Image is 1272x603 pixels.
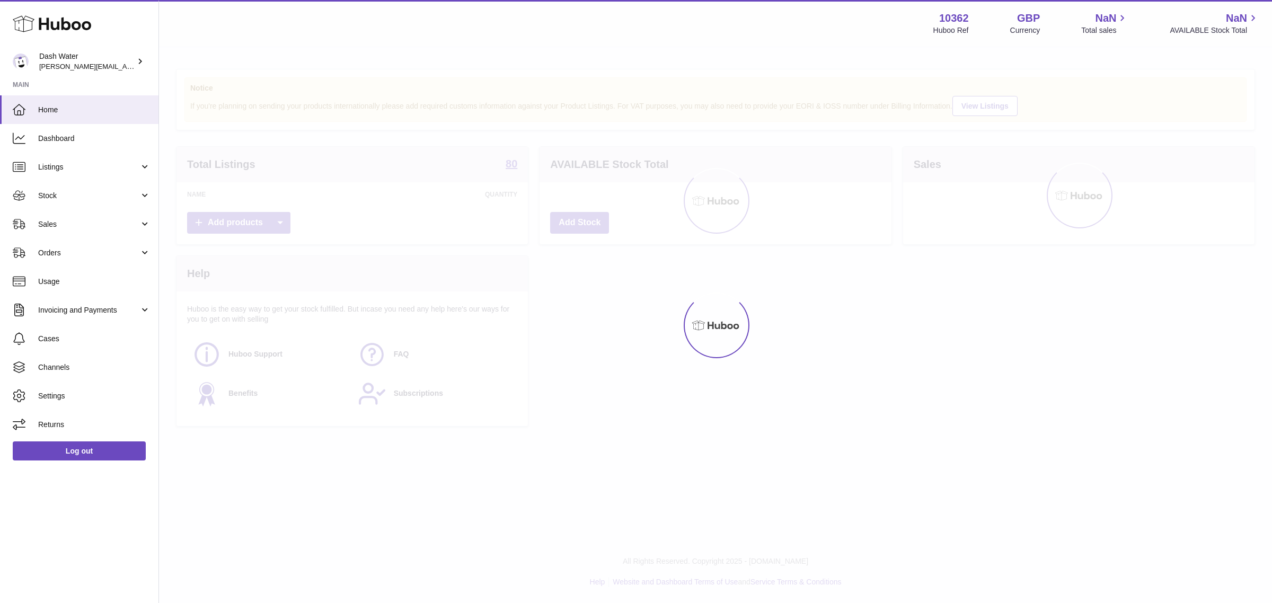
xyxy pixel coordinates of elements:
span: Sales [38,219,139,229]
a: Log out [13,441,146,460]
a: NaN Total sales [1081,11,1128,36]
span: Channels [38,362,151,373]
img: james@dash-water.com [13,54,29,69]
span: NaN [1226,11,1247,25]
span: Settings [38,391,151,401]
span: Orders [38,248,139,258]
span: Dashboard [38,134,151,144]
strong: GBP [1017,11,1040,25]
span: NaN [1095,11,1116,25]
strong: 10362 [939,11,969,25]
a: NaN AVAILABLE Stock Total [1170,11,1259,36]
div: Currency [1010,25,1040,36]
span: Home [38,105,151,115]
span: Usage [38,277,151,287]
span: Listings [38,162,139,172]
div: Huboo Ref [933,25,969,36]
span: Invoicing and Payments [38,305,139,315]
span: AVAILABLE Stock Total [1170,25,1259,36]
span: Stock [38,191,139,201]
div: Dash Water [39,51,135,72]
span: Returns [38,420,151,430]
span: Cases [38,334,151,344]
span: [PERSON_NAME][EMAIL_ADDRESS][DOMAIN_NAME] [39,62,213,70]
span: Total sales [1081,25,1128,36]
